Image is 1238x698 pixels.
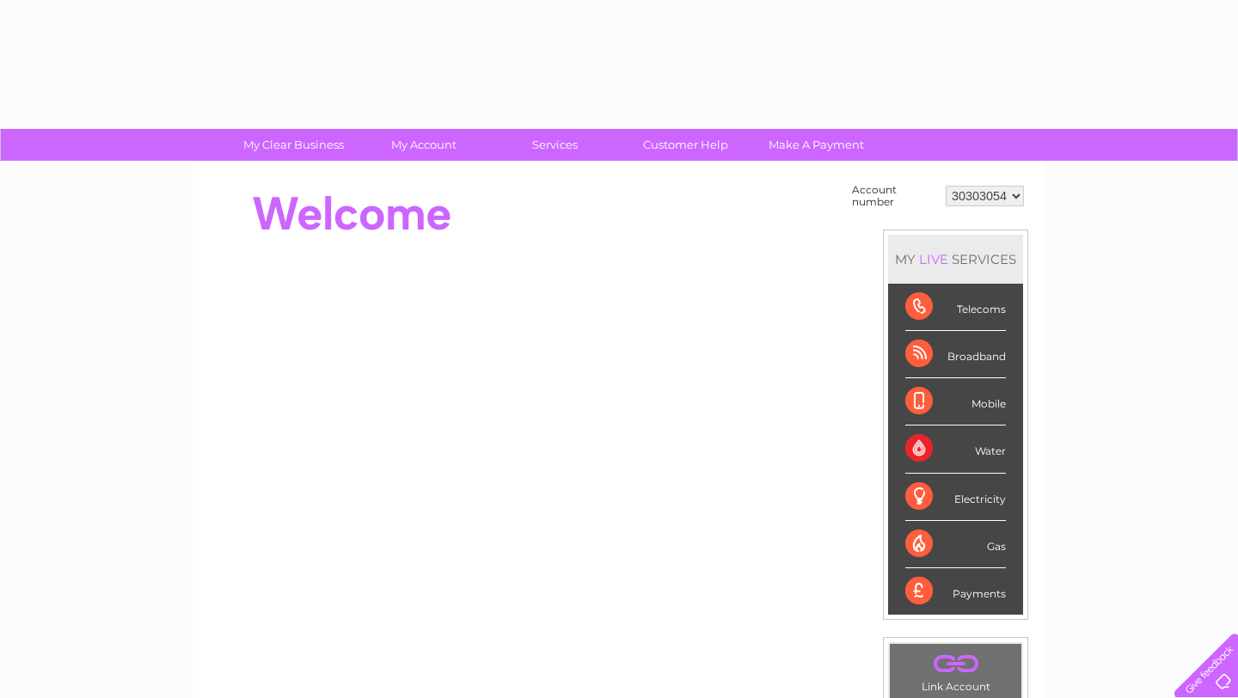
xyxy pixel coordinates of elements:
[889,643,1022,697] td: Link Account
[905,331,1006,378] div: Broadband
[905,521,1006,568] div: Gas
[888,235,1023,284] div: MY SERVICES
[905,474,1006,521] div: Electricity
[484,129,626,161] a: Services
[223,129,365,161] a: My Clear Business
[905,284,1006,331] div: Telecoms
[745,129,887,161] a: Make A Payment
[905,426,1006,473] div: Water
[848,180,941,212] td: Account number
[905,378,1006,426] div: Mobile
[615,129,757,161] a: Customer Help
[905,568,1006,615] div: Payments
[916,251,952,267] div: LIVE
[894,648,1017,678] a: .
[353,129,495,161] a: My Account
